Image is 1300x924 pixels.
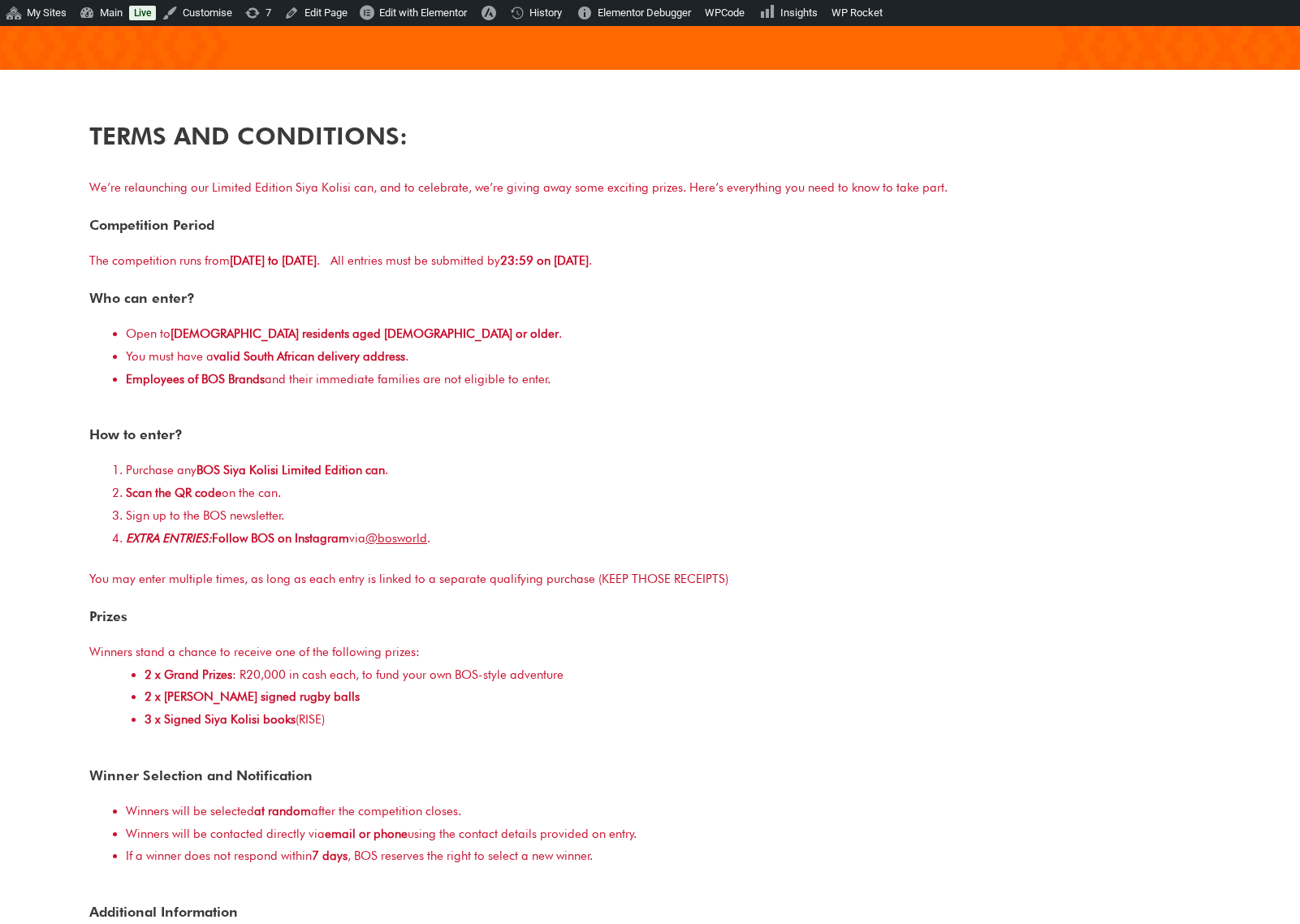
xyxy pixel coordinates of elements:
[89,641,1211,664] div: Winners stand a chance to receive one of the following prizes:
[126,845,1211,868] div: If a winner does not respond within , BOS reserves the right to select a new winner.
[365,531,427,546] a: @bosworld
[325,827,408,841] b: email or phone
[126,323,1211,346] div: Open to .
[126,823,1211,846] div: Winners will be contacted directly via using the contact details provided on entry.
[230,253,317,268] b: [DATE] to [DATE]
[126,369,1211,391] div: and their immediate families are not eligible to enter.
[145,664,1211,687] div: : R20,000 in cash each, to fund your own BOS-style adventure
[312,848,348,863] b: 7 days
[126,486,222,500] b: Scan the QR code
[126,531,349,546] b: Follow BOS on Instagram
[89,903,1211,921] h2: Additional Information
[89,568,1211,591] div: You may enter multiple times, as long as each entry is linked to a separate qualifying purchase (...
[126,346,1211,369] div: You must have a .
[379,6,467,19] span: Edit with Elementor
[126,531,212,546] em: EXTRA ENTRIES:
[500,253,589,268] b: 23:59 on [DATE]
[89,766,1211,784] h2: Winner Selection and Notification
[89,177,1211,200] p: We’re relaunching our Limited Edition Siya Kolisi can, and to celebrate, we’re giving away some e...
[89,250,1211,273] div: The competition runs from . All entries must be submitted by .
[197,463,385,477] b: BOS Siya Kolisi Limited Edition can
[126,372,265,386] b: Employees of BOS Brands
[89,119,1211,153] h1: Terms and Conditions:
[89,425,1211,443] h2: How to enter?
[171,326,559,341] b: [DEMOGRAPHIC_DATA] residents aged [DEMOGRAPHIC_DATA] or older
[254,804,311,818] b: at random
[126,482,1211,505] div: on the can.
[145,689,360,704] b: 2 x [PERSON_NAME] signed rugby balls
[89,216,1211,234] h2: Competition Period
[89,607,1211,625] h2: Prizes
[145,709,1211,732] div: (RISE)
[145,712,296,727] b: 3 x Signed Siya Kolisi books
[129,6,156,20] a: Live
[145,667,232,682] b: 2 x Grand Prizes
[214,349,405,364] b: valid South African delivery address
[780,6,818,19] span: Insights
[126,460,1211,482] li: Purchase any .
[89,289,1211,307] h2: Who can enter?
[126,505,1211,528] div: Sign up to the BOS newsletter.
[126,528,1211,551] div: via .
[126,801,1211,823] div: Winners will be selected after the competition closes.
